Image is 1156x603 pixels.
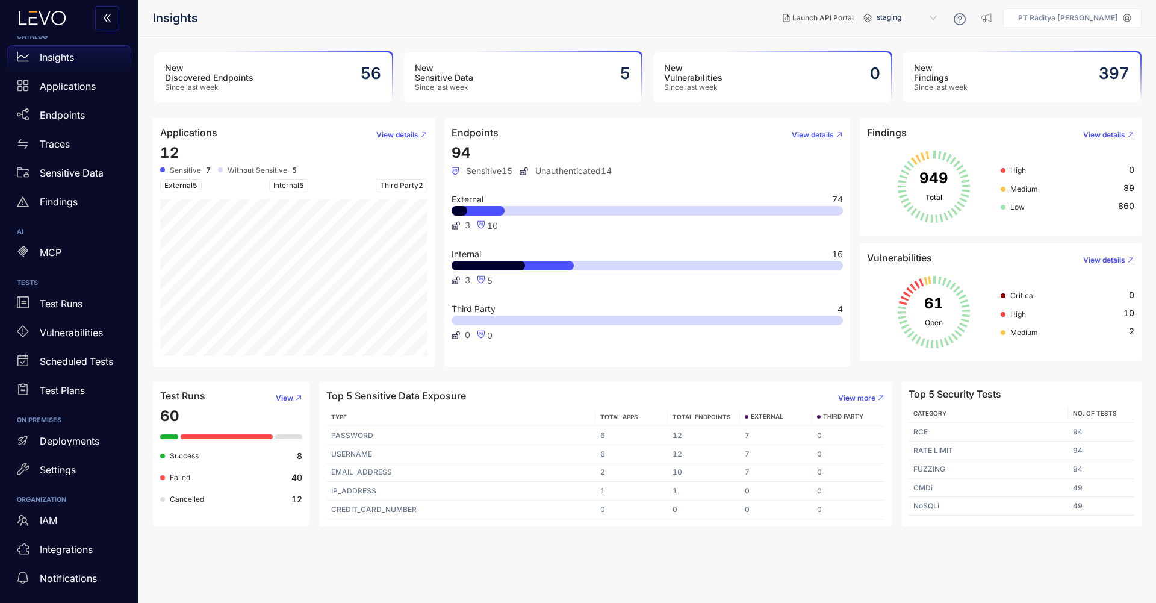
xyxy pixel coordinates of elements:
a: Notifications [7,567,131,596]
a: MCP [7,241,131,270]
a: Test Runs [7,292,131,320]
td: 0 [812,501,884,519]
button: View more [828,389,884,408]
td: 94 [1068,442,1134,460]
span: Medium [1010,184,1038,193]
h4: Endpoints [452,127,499,138]
span: team [17,514,29,526]
h6: TESTS [17,280,122,287]
h6: AI [17,228,122,236]
span: double-left [102,13,112,24]
span: 0 [465,330,470,340]
span: TYPE [331,413,347,420]
p: Applications [40,81,96,92]
td: 6 [595,426,668,445]
span: Third Party [452,305,496,313]
span: 860 [1118,201,1134,211]
p: PT Raditya [PERSON_NAME] [1018,14,1118,22]
span: Sensitive [170,166,201,175]
span: Sensitive 15 [452,166,512,176]
h4: Vulnerabilities [867,252,932,263]
span: 12 [160,144,179,161]
h6: ON PREMISES [17,417,122,424]
span: Medium [1010,328,1038,337]
td: EMAIL_ADDRESS [326,463,595,482]
span: EXTERNAL [751,413,783,420]
span: Since last week [914,83,968,92]
span: Without Sensitive [228,166,287,175]
td: 7 [740,463,812,482]
span: Unauthenticated 14 [520,166,612,176]
td: 12 [668,426,740,445]
td: 7 [740,445,812,464]
button: Launch API Portal [773,8,863,28]
span: Internal [269,179,308,192]
span: 4 [837,305,843,313]
td: 0 [595,501,668,519]
p: Vulnerabilities [40,327,103,338]
td: IP_ADDRESS [326,482,595,501]
span: External [452,195,483,204]
b: 40 [291,473,302,483]
td: 2 [595,463,668,482]
span: THIRD PARTY [823,413,863,420]
span: Launch API Portal [792,14,854,22]
span: View more [838,394,875,402]
span: 0 [1129,165,1134,175]
span: warning [17,196,29,208]
td: 94 [1068,423,1134,442]
p: Notifications [40,573,97,584]
td: 0 [812,445,884,464]
span: 89 [1123,183,1134,193]
p: Integrations [40,544,93,555]
a: Applications [7,74,131,103]
span: Since last week [664,83,722,92]
span: Success [170,451,199,460]
button: double-left [95,6,119,30]
td: 0 [812,426,884,445]
span: Low [1010,202,1025,211]
td: 49 [1068,479,1134,498]
span: View details [1083,131,1125,139]
span: View details [376,131,418,139]
a: Deployments [7,429,131,458]
a: Sensitive Data [7,161,131,190]
p: Settings [40,464,76,475]
h4: Top 5 Security Tests [909,389,1001,399]
button: View details [367,125,427,145]
span: 2 [418,181,423,190]
span: staging [877,8,939,28]
td: 1 [668,482,740,501]
td: USERNAME [326,445,595,464]
span: swap [17,138,29,150]
a: Traces [7,132,131,161]
h4: Top 5 Sensitive Data Exposure [326,390,466,401]
span: View [276,394,293,402]
span: Category [913,410,946,417]
td: 0 [812,463,884,482]
p: Findings [40,196,78,207]
td: RATE LIMIT [909,442,1067,460]
td: 0 [668,501,740,519]
span: 5 [193,181,197,190]
p: IAM [40,515,57,526]
span: Cancelled [170,495,204,504]
span: High [1010,166,1026,175]
a: IAM [7,509,131,538]
h6: ORGANIZATION [17,496,122,504]
td: CREDIT_CARD_NUMBER [326,501,595,519]
h3: New Sensitive Data [415,63,473,83]
b: 12 [291,495,302,504]
span: 2 [1129,326,1134,336]
h3: New Vulnerabilities [664,63,722,83]
span: Critical [1010,291,1035,300]
span: 3 [465,275,470,285]
td: 1 [595,482,668,501]
td: FUZZING [909,460,1067,479]
td: 12 [668,445,740,464]
p: Test Plans [40,385,85,396]
span: 3 [465,220,470,230]
td: 94 [1068,460,1134,479]
button: View details [1074,125,1134,145]
p: Test Runs [40,298,82,309]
